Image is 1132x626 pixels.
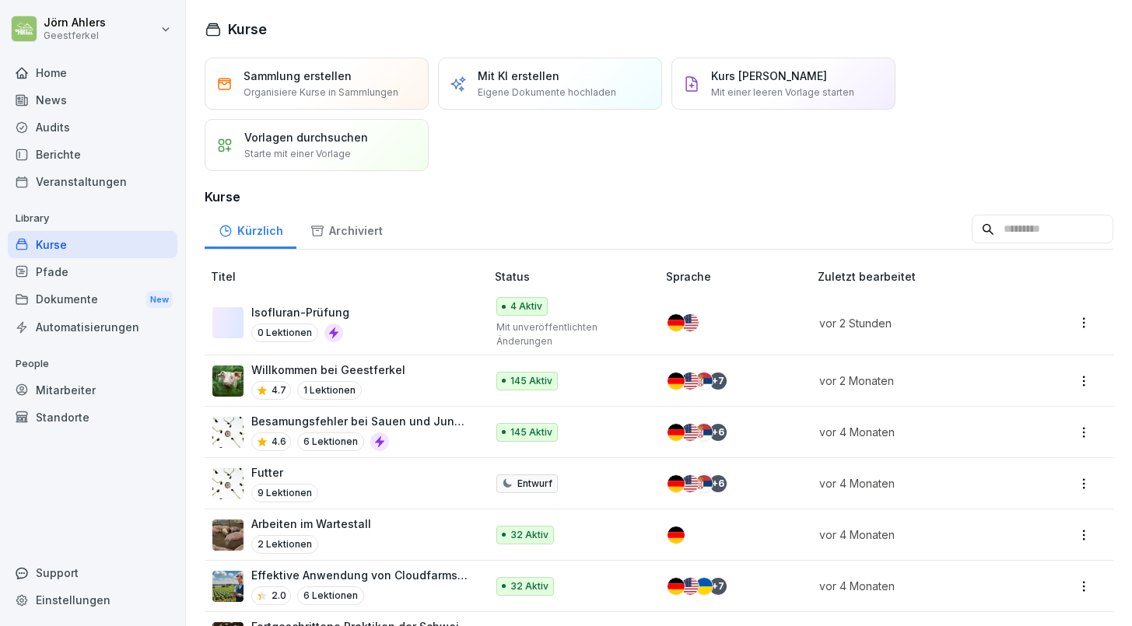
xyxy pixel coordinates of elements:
[710,578,727,595] div: + 7
[244,68,352,84] p: Sammlung erstellen
[212,417,244,448] img: e30uslgquzq3mm72mcqf4ts2.png
[251,464,318,481] p: Futter
[819,424,1018,440] p: vor 4 Monaten
[682,314,699,331] img: us.svg
[205,187,1113,206] h3: Kurse
[478,86,616,100] p: Eigene Dokumente hochladen
[8,559,177,586] div: Support
[212,519,244,551] img: lui3np7c1lfcthz2ksi5yxmr.png
[668,526,685,544] img: de.svg
[8,231,177,258] a: Kurse
[710,424,727,441] div: + 6
[696,372,713,390] img: rs.svg
[666,268,811,285] p: Sprache
[205,209,296,249] a: Kürzlich
[212,468,244,499] img: e30uslgquzq3mm72mcqf4ts2.png
[8,258,177,285] a: Pfade
[8,206,177,231] p: Library
[251,323,318,342] p: 0 Lektionen
[8,59,177,86] a: Home
[510,299,542,313] p: 4 Aktiv
[244,86,398,100] p: Organisiere Kurse in Sammlungen
[146,291,173,309] div: New
[251,516,371,532] p: Arbeiten im Wartestall
[212,571,244,602] img: errc3411yktc8r6u19kiexp4.png
[819,475,1018,491] p: vor 4 Monaten
[696,578,713,595] img: ua.svg
[510,528,548,542] p: 32 Aktiv
[8,285,177,314] div: Dokumente
[8,86,177,114] a: News
[272,383,286,397] p: 4.7
[228,19,267,40] h1: Kurse
[682,424,699,441] img: us.svg
[819,315,1018,331] p: vor 2 Stunden
[8,313,177,341] a: Automatisierungen
[251,304,349,320] p: Isofluran-Prüfung
[819,578,1018,594] p: vor 4 Monaten
[244,129,368,145] p: Vorlagen durchsuchen
[251,362,405,378] p: Willkommen bei Geestferkel
[244,147,351,161] p: Starte mit einer Vorlage
[818,268,1037,285] p: Zuletzt bearbeitet
[44,16,106,30] p: Jörn Ahlers
[710,372,727,390] div: + 7
[819,372,1018,389] p: vor 2 Monaten
[496,320,641,348] p: Mit unveröffentlichten Änderungen
[696,475,713,492] img: rs.svg
[668,314,685,331] img: de.svg
[297,381,362,400] p: 1 Lektionen
[272,589,286,603] p: 2.0
[710,475,727,492] div: + 6
[296,209,396,249] a: Archiviert
[696,424,713,441] img: rs.svg
[8,376,177,404] a: Mitarbeiter
[711,86,854,100] p: Mit einer leeren Vorlage starten
[495,268,660,285] p: Status
[251,567,470,583] p: Effektive Anwendung von Cloudfarms im Betriebsalltag
[711,68,827,84] p: Kurs [PERSON_NAME]
[510,579,548,593] p: 32 Aktiv
[8,285,177,314] a: DokumenteNew
[510,374,552,388] p: 145 Aktiv
[510,425,552,439] p: 145 Aktiv
[8,114,177,141] a: Audits
[297,432,364,451] p: 6 Lektionen
[682,578,699,595] img: us.svg
[212,365,244,397] img: j6q9143mit8bhowzkysapsa8.png
[819,526,1018,543] p: vor 4 Monaten
[668,372,685,390] img: de.svg
[682,475,699,492] img: us.svg
[682,372,699,390] img: us.svg
[668,424,685,441] img: de.svg
[8,586,177,614] a: Einstellungen
[272,435,286,449] p: 4.6
[8,141,177,168] a: Berichte
[8,404,177,431] a: Standorte
[8,351,177,376] p: People
[297,586,364,605] p: 6 Lektionen
[668,475,685,492] img: de.svg
[211,268,489,285] p: Titel
[251,484,318,502] p: 9 Lektionen
[44,30,106,41] p: Geestferkel
[251,535,318,554] p: 2 Lektionen
[517,477,552,491] p: Entwurf
[478,68,559,84] p: Mit KI erstellen
[8,168,177,195] a: Veranstaltungen
[668,578,685,595] img: de.svg
[251,413,470,429] p: Besamungsfehler bei Sauen und Jungsauen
